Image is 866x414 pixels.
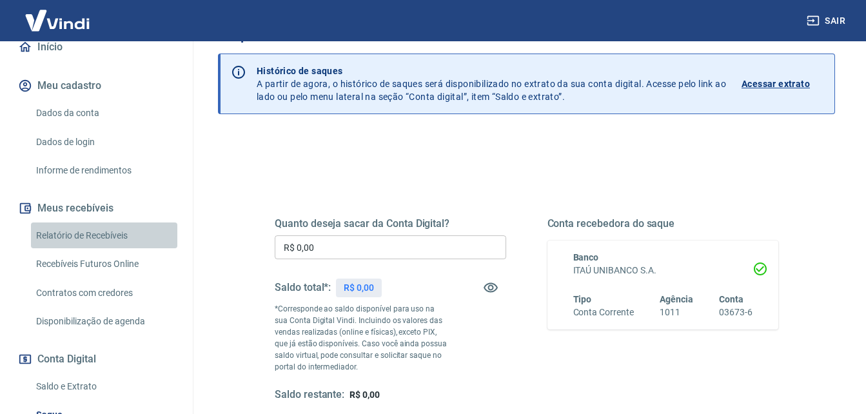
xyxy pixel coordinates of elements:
[660,306,693,319] h6: 1011
[31,222,177,249] a: Relatório de Recebíveis
[275,388,344,402] h5: Saldo restante:
[344,281,374,295] p: R$ 0,00
[15,72,177,100] button: Meu cadastro
[573,306,634,319] h6: Conta Corrente
[31,129,177,155] a: Dados de login
[31,251,177,277] a: Recebíveis Futuros Online
[349,389,380,400] span: R$ 0,00
[719,306,753,319] h6: 03673-6
[275,217,506,230] h5: Quanto deseja sacar da Conta Digital?
[15,33,177,61] a: Início
[804,9,851,33] button: Sair
[31,157,177,184] a: Informe de rendimentos
[573,294,592,304] span: Tipo
[15,1,99,40] img: Vindi
[15,345,177,373] button: Conta Digital
[742,64,824,103] a: Acessar extrato
[15,194,177,222] button: Meus recebíveis
[257,64,726,103] p: A partir de agora, o histórico de saques será disponibilizado no extrato da sua conta digital. Ac...
[719,294,743,304] span: Conta
[547,217,779,230] h5: Conta recebedora do saque
[31,373,177,400] a: Saldo e Extrato
[573,264,753,277] h6: ITAÚ UNIBANCO S.A.
[742,77,810,90] p: Acessar extrato
[275,281,331,294] h5: Saldo total*:
[257,64,726,77] p: Histórico de saques
[31,100,177,126] a: Dados da conta
[275,303,448,373] p: *Corresponde ao saldo disponível para uso na sua Conta Digital Vindi. Incluindo os valores das ve...
[660,294,693,304] span: Agência
[31,308,177,335] a: Disponibilização de agenda
[31,280,177,306] a: Contratos com credores
[573,252,599,262] span: Banco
